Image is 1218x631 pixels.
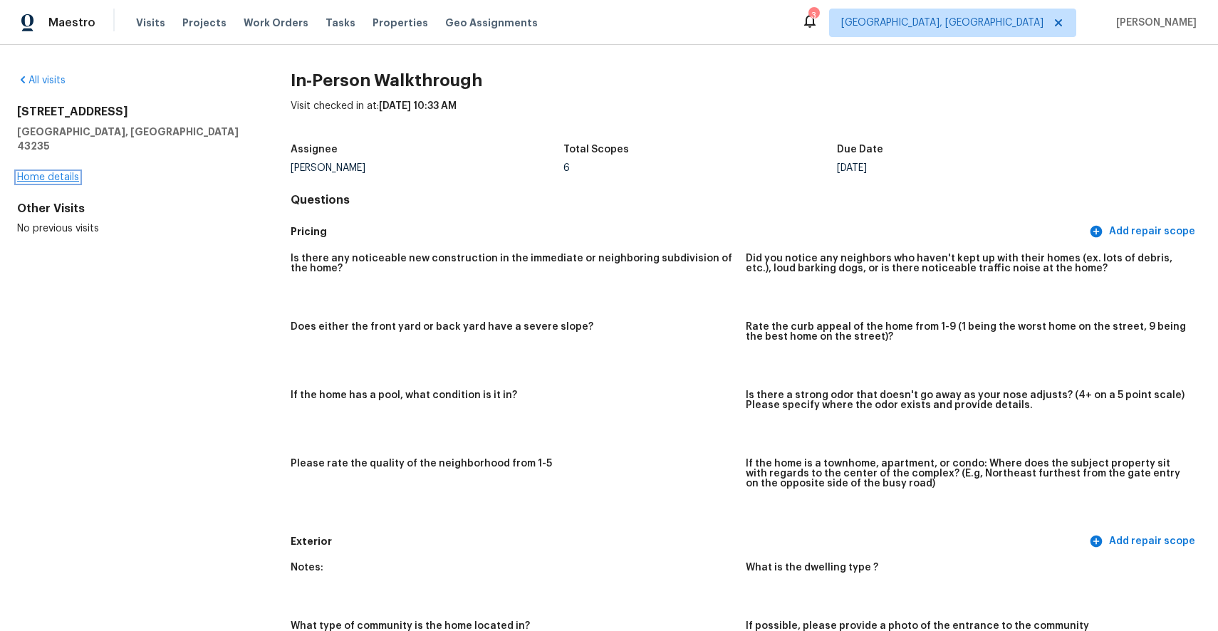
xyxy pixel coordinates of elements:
span: [DATE] 10:33 AM [379,101,457,111]
h5: Did you notice any neighbors who haven't kept up with their homes (ex. lots of debris, etc.), lou... [746,254,1190,273]
h5: Total Scopes [563,145,629,155]
h5: If the home is a townhome, apartment, or condo: Where does the subject property sit with regards ... [746,459,1190,489]
span: Work Orders [244,16,308,30]
h4: Questions [291,193,1201,207]
h5: Is there any noticeable new construction in the immediate or neighboring subdivision of the home? [291,254,734,273]
span: Add repair scope [1092,223,1195,241]
span: Geo Assignments [445,16,538,30]
div: [PERSON_NAME] [291,163,564,173]
span: Tasks [326,18,355,28]
h5: Due Date [837,145,883,155]
span: Add repair scope [1092,533,1195,551]
a: All visits [17,75,66,85]
h5: What type of community is the home located in? [291,621,530,631]
h2: [STREET_ADDRESS] [17,105,245,119]
h2: In-Person Walkthrough [291,73,1201,88]
h5: Exterior [291,534,1086,549]
div: 3 [808,9,818,23]
span: Properties [373,16,428,30]
h5: [GEOGRAPHIC_DATA], [GEOGRAPHIC_DATA] 43235 [17,125,245,153]
h5: Pricing [291,224,1086,239]
span: No previous visits [17,224,99,234]
h5: If possible, please provide a photo of the entrance to the community [746,621,1089,631]
h5: Is there a strong odor that doesn't go away as your nose adjusts? (4+ on a 5 point scale) Please ... [746,390,1190,410]
h5: If the home has a pool, what condition is it in? [291,390,517,400]
button: Add repair scope [1086,219,1201,245]
div: Visit checked in at: [291,99,1201,136]
h5: What is the dwelling type ? [746,563,878,573]
h5: Rate the curb appeal of the home from 1-9 (1 being the worst home on the street, 9 being the best... [746,322,1190,342]
span: [PERSON_NAME] [1110,16,1197,30]
span: Visits [136,16,165,30]
h5: Notes: [291,563,323,573]
a: Home details [17,172,79,182]
button: Add repair scope [1086,528,1201,555]
div: 6 [563,163,837,173]
span: Projects [182,16,227,30]
h5: Please rate the quality of the neighborhood from 1-5 [291,459,552,469]
span: [GEOGRAPHIC_DATA], [GEOGRAPHIC_DATA] [841,16,1043,30]
div: [DATE] [837,163,1110,173]
div: Other Visits [17,202,245,216]
h5: Does either the front yard or back yard have a severe slope? [291,322,593,332]
span: Maestro [48,16,95,30]
h5: Assignee [291,145,338,155]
